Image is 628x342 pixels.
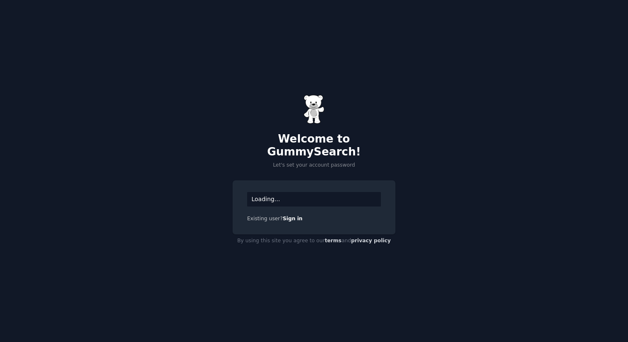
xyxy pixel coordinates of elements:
a: terms [325,238,341,244]
div: By using this site you agree to our and [233,234,395,248]
a: Sign in [283,216,303,221]
a: privacy policy [351,238,391,244]
h2: Welcome to GummySearch! [233,133,395,159]
img: Gummy Bear [304,95,324,124]
p: Let's set your account password [233,162,395,169]
span: Existing user? [247,216,283,221]
div: Loading... [247,192,381,207]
